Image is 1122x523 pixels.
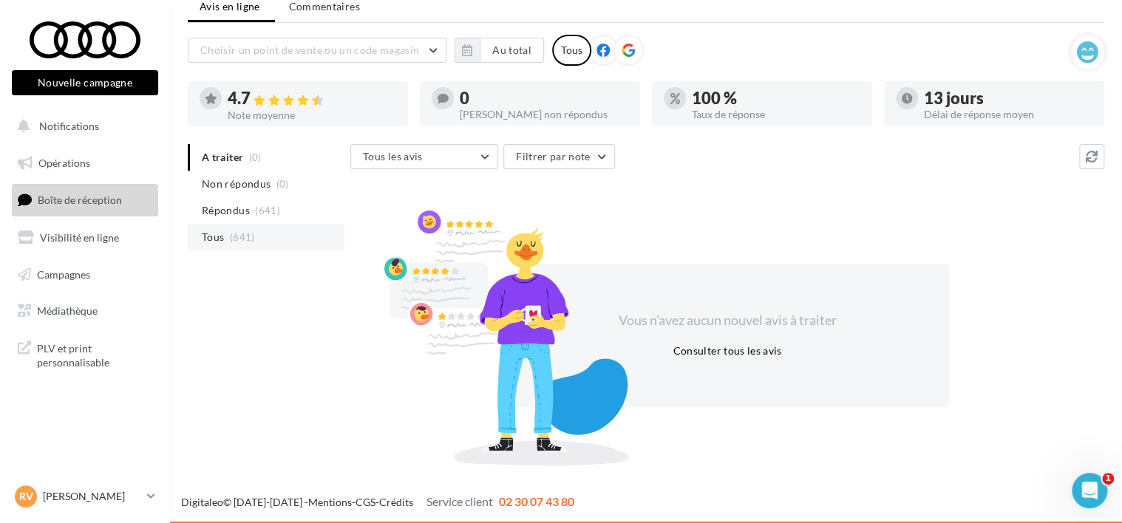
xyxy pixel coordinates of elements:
span: Notifications [39,120,99,132]
div: [PERSON_NAME] non répondus [460,109,628,120]
button: Notifications [9,111,155,142]
span: (0) [276,178,289,190]
button: Au total [455,38,544,63]
button: Tous les avis [350,144,498,169]
span: © [DATE]-[DATE] - - - [181,496,574,508]
span: Boîte de réception [38,194,122,206]
span: RV [19,489,33,504]
span: Non répondus [202,177,271,191]
span: Opérations [38,157,90,169]
a: Digitaleo [181,496,223,508]
a: Visibilité en ligne [9,222,161,253]
span: Tous [202,230,224,245]
button: Filtrer par note [503,144,615,169]
div: Taux de réponse [692,109,860,120]
div: Tous [552,35,591,66]
a: Opérations [9,148,161,179]
a: PLV et print personnalisable [9,332,161,376]
span: Médiathèque [37,304,98,317]
div: 100 % [692,90,860,106]
span: Tous les avis [363,150,423,163]
span: (641) [255,205,280,216]
a: RV [PERSON_NAME] [12,482,158,510]
span: Répondus [202,203,250,218]
span: (641) [230,231,255,243]
a: Campagnes [9,259,161,290]
p: [PERSON_NAME] [43,489,141,504]
a: Crédits [379,496,413,508]
span: Visibilité en ligne [40,231,119,244]
span: PLV et print personnalisable [37,338,152,370]
div: 13 jours [924,90,1092,106]
div: Note moyenne [228,110,396,120]
a: CGS [356,496,375,508]
a: Mentions [308,496,352,508]
a: Boîte de réception [9,184,161,216]
span: Service client [426,494,493,508]
span: 02 30 07 43 80 [499,494,574,508]
span: Choisir un point de vente ou un code magasin [200,44,419,56]
div: Vous n'avez aucun nouvel avis à traiter [600,311,854,330]
button: Nouvelle campagne [12,70,158,95]
button: Au total [480,38,544,63]
button: Consulter tous les avis [667,342,787,360]
iframe: Intercom live chat [1072,473,1107,508]
button: Choisir un point de vente ou un code magasin [188,38,446,63]
div: 4.7 [228,90,396,107]
div: 0 [460,90,628,106]
a: Médiathèque [9,295,161,327]
span: Campagnes [37,267,90,280]
div: Délai de réponse moyen [924,109,1092,120]
span: 1 [1102,473,1114,485]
